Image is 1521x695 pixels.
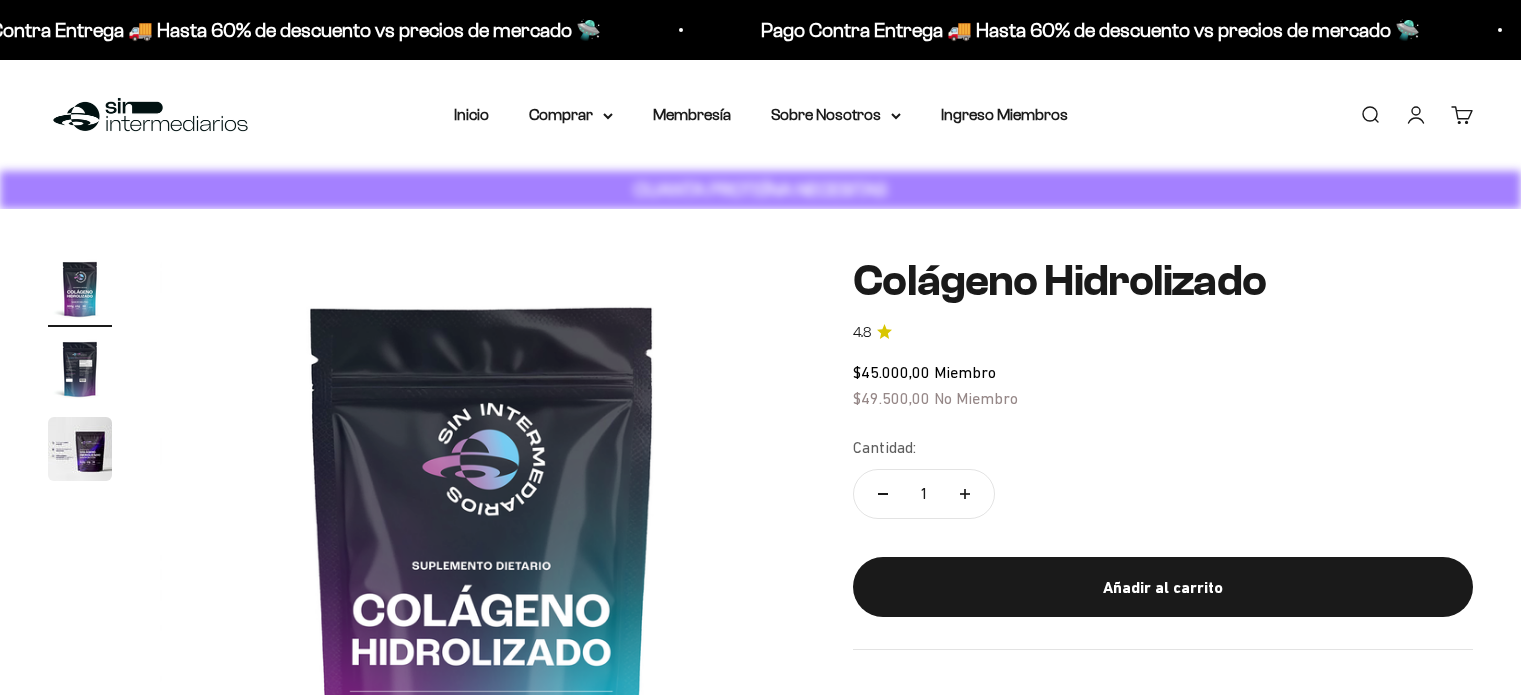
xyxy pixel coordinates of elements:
button: Reducir cantidad [854,470,912,518]
button: Ir al artículo 3 [48,417,112,487]
span: No Miembro [934,389,1018,407]
h1: Colágeno Hidrolizado [853,257,1473,305]
span: $45.000,00 [853,363,930,381]
button: Ir al artículo 1 [48,257,112,327]
span: Miembro [934,363,996,381]
p: Pago Contra Entrega 🚚 Hasta 60% de descuento vs precios de mercado 🛸 [757,14,1416,46]
img: Colágeno Hidrolizado [48,337,112,401]
span: $49.500,00 [853,389,930,407]
label: Cantidad: [853,435,916,461]
a: Membresía [653,106,731,123]
div: Añadir al carrito [893,575,1433,601]
a: Inicio [454,106,489,123]
button: Ir al artículo 2 [48,337,112,407]
a: 4.84.8 de 5.0 estrellas [853,322,1473,344]
button: Añadir al carrito [853,557,1473,617]
img: Colágeno Hidrolizado [48,417,112,481]
strong: CUANTA PROTEÍNA NECESITAS [634,179,887,200]
summary: Sobre Nosotros [771,102,901,128]
a: Ingreso Miembros [941,106,1068,123]
summary: Comprar [529,102,613,128]
span: 4.8 [853,322,871,344]
img: Colágeno Hidrolizado [48,257,112,321]
button: Aumentar cantidad [936,470,994,518]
